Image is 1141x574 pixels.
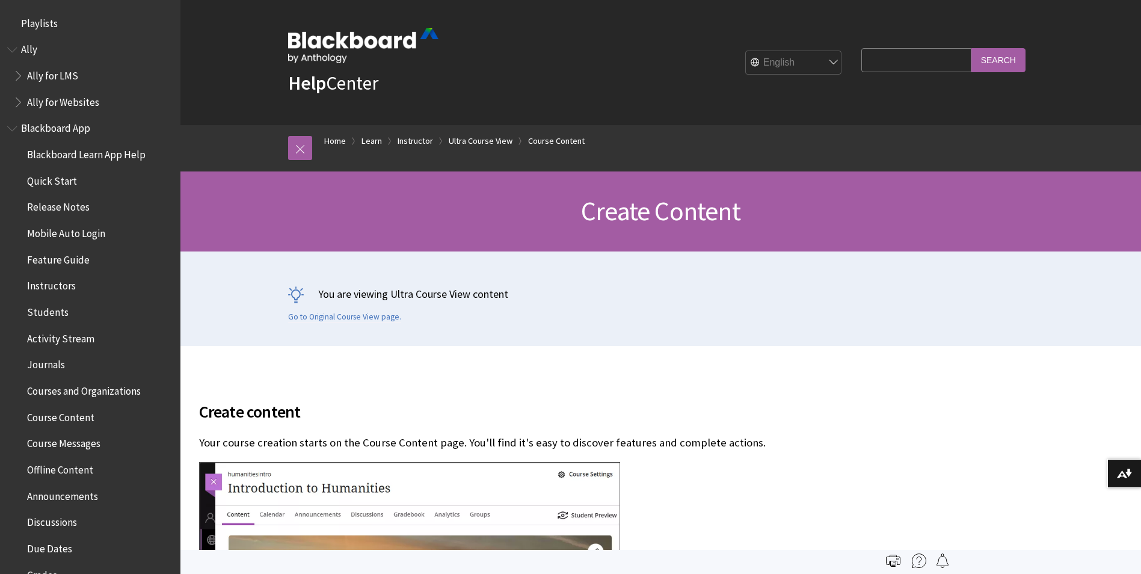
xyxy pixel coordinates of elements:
a: Go to Original Course View page. [288,312,401,322]
a: Ultra Course View [449,134,512,149]
span: Discussions [27,512,77,528]
span: Playlists [21,13,58,29]
p: Your course creation starts on the Course Content page. You'll find it's easy to discover feature... [199,435,945,451]
select: Site Language Selector [746,51,842,75]
span: Blackboard App [21,119,90,135]
span: Blackboard Learn App Help [27,144,146,161]
span: Create Content [581,194,740,227]
span: Course Messages [27,434,100,450]
span: Due Dates [27,539,72,555]
span: Course Content [27,407,94,424]
span: Create content [199,399,945,424]
nav: Book outline for Anthology Ally Help [7,40,173,113]
a: Learn [361,134,382,149]
span: Offline Content [27,460,93,476]
a: Course Content [528,134,585,149]
span: Journals [27,355,65,371]
img: Print [886,554,900,568]
span: Students [27,302,69,318]
span: Ally [21,40,37,56]
span: Feature Guide [27,250,90,266]
span: Mobile Auto Login [27,223,105,239]
span: Ally for Websites [27,92,99,108]
a: Instructor [398,134,433,149]
span: Announcements [27,486,98,502]
strong: Help [288,71,326,95]
span: Release Notes [27,197,90,214]
span: Activity Stream [27,329,94,345]
span: Quick Start [27,171,77,187]
a: HelpCenter [288,71,378,95]
span: Instructors [27,276,76,292]
img: Follow this page [935,554,950,568]
span: Ally for LMS [27,66,78,82]
input: Search [971,48,1026,72]
a: Home [324,134,346,149]
img: More help [912,554,926,568]
nav: Book outline for Playlists [7,13,173,34]
p: You are viewing Ultra Course View content [288,286,1034,301]
img: Blackboard by Anthology [288,28,438,63]
span: Courses and Organizations [27,381,141,397]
